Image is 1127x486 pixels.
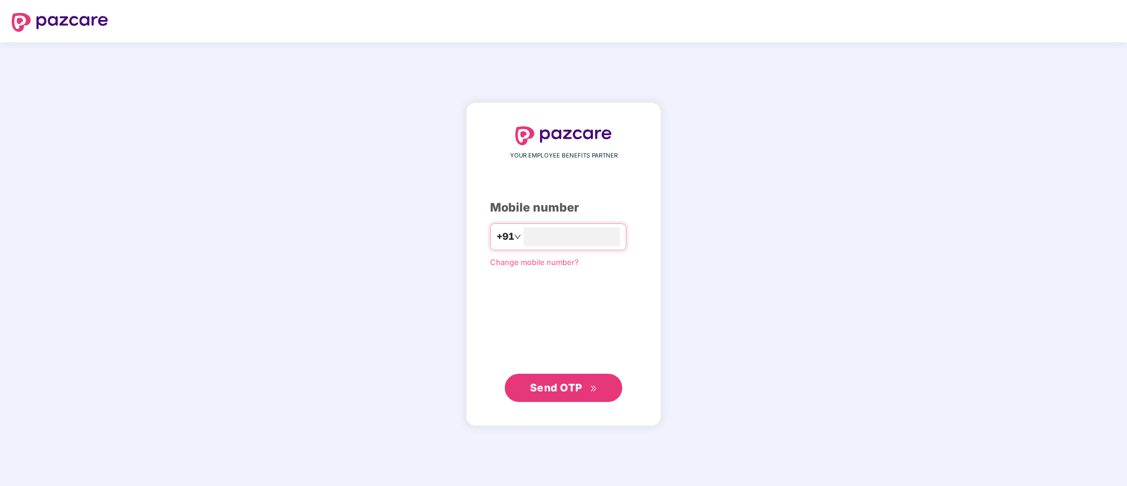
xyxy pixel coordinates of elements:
[12,13,108,32] img: logo
[530,381,582,394] span: Send OTP
[514,233,521,240] span: down
[497,229,514,244] span: +91
[490,199,637,217] div: Mobile number
[490,257,579,267] a: Change mobile number?
[510,151,618,160] span: YOUR EMPLOYEE BENEFITS PARTNER
[505,374,622,402] button: Send OTPdouble-right
[590,385,598,393] span: double-right
[515,126,612,145] img: logo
